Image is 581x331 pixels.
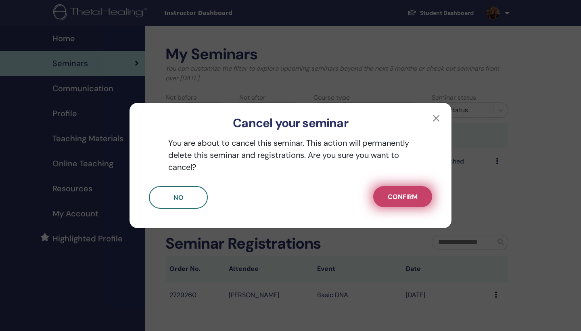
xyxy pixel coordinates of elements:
[373,186,432,207] button: Confirm
[149,186,208,209] button: No
[388,193,418,201] span: Confirm
[173,193,184,202] span: No
[149,137,432,173] p: You are about to cancel this seminar. This action will permanently delete this seminar and regist...
[142,116,439,130] h3: Cancel your seminar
